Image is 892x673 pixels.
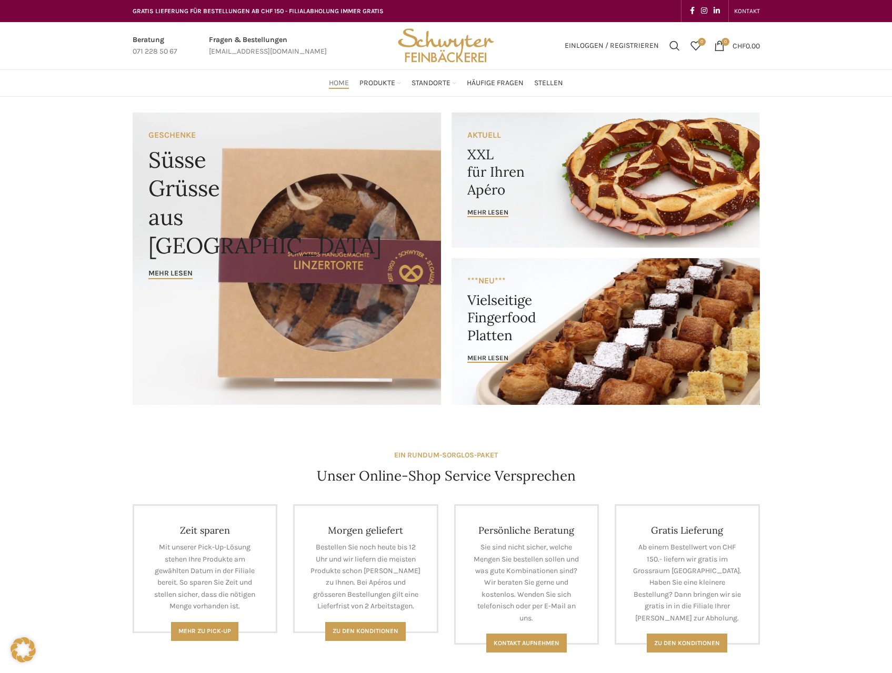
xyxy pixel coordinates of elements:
[494,639,559,647] span: Kontakt aufnehmen
[698,38,706,46] span: 0
[171,622,238,641] a: Mehr zu Pick-Up
[534,73,563,94] a: Stellen
[412,78,450,88] span: Standorte
[733,41,760,50] bdi: 0.00
[486,634,567,652] a: Kontakt aufnehmen
[209,34,327,58] a: Infobox link
[317,466,576,485] h4: Unser Online-Shop Service Versprechen
[452,113,760,248] a: Banner link
[565,42,659,49] span: Einloggen / Registrieren
[467,78,524,88] span: Häufige Fragen
[472,542,582,624] p: Sie sind nicht sicher, welche Mengen Sie bestellen sollen und was gute Kombinationen sind? Wir be...
[412,73,456,94] a: Standorte
[734,7,760,15] span: KONTAKT
[472,524,582,536] h4: Persönliche Beratung
[329,73,349,94] a: Home
[733,41,746,50] span: CHF
[150,524,260,536] h4: Zeit sparen
[710,4,723,18] a: Linkedin social link
[394,451,498,460] strong: EIN RUNDUM-SORGLOS-PAKET
[150,542,260,612] p: Mit unserer Pick-Up-Lösung stehen Ihre Produkte am gewählten Datum in der Filiale bereit. So spar...
[359,78,395,88] span: Produkte
[325,622,406,641] a: Zu den Konditionen
[647,634,727,652] a: Zu den konditionen
[687,4,698,18] a: Facebook social link
[133,113,441,405] a: Banner link
[534,78,563,88] span: Stellen
[359,73,401,94] a: Produkte
[133,7,384,15] span: GRATIS LIEFERUNG FÜR BESTELLUNGEN AB CHF 150 - FILIALABHOLUNG IMMER GRATIS
[452,258,760,405] a: Banner link
[734,1,760,22] a: KONTAKT
[333,627,398,635] span: Zu den Konditionen
[310,542,421,612] p: Bestellen Sie noch heute bis 12 Uhr und wir liefern die meisten Produkte schon [PERSON_NAME] zu I...
[178,627,231,635] span: Mehr zu Pick-Up
[698,4,710,18] a: Instagram social link
[729,1,765,22] div: Secondary navigation
[133,34,177,58] a: Infobox link
[559,35,664,56] a: Einloggen / Registrieren
[685,35,706,56] div: Meine Wunschliste
[310,524,421,536] h4: Morgen geliefert
[685,35,706,56] a: 0
[664,35,685,56] a: Suchen
[467,73,524,94] a: Häufige Fragen
[709,35,765,56] a: 0 CHF0.00
[632,542,743,624] p: Ab einem Bestellwert von CHF 150.- liefern wir gratis im Grossraum [GEOGRAPHIC_DATA]. Haben Sie e...
[127,73,765,94] div: Main navigation
[654,639,720,647] span: Zu den konditionen
[329,78,349,88] span: Home
[721,38,729,46] span: 0
[394,40,497,49] a: Site logo
[632,524,743,536] h4: Gratis Lieferung
[394,22,497,69] img: Bäckerei Schwyter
